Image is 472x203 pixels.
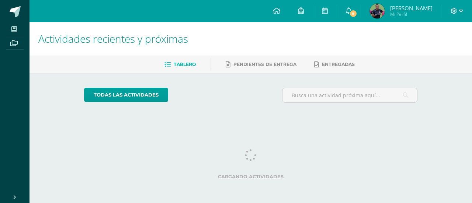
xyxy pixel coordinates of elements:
input: Busca una actividad próxima aquí... [282,88,417,102]
a: Entregadas [314,59,355,70]
span: Pendientes de entrega [233,62,296,67]
label: Cargando actividades [84,174,418,179]
span: 8 [349,10,357,18]
span: [PERSON_NAME] [390,4,433,12]
span: Tablero [174,62,196,67]
a: Tablero [164,59,196,70]
span: Actividades recientes y próximas [38,32,188,46]
span: Entregadas [322,62,355,67]
span: Mi Perfil [390,11,433,17]
a: Pendientes de entrega [226,59,296,70]
img: 344ba707746f29b0a7bdf6f25a76f238.png [370,4,385,18]
a: todas las Actividades [84,88,168,102]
